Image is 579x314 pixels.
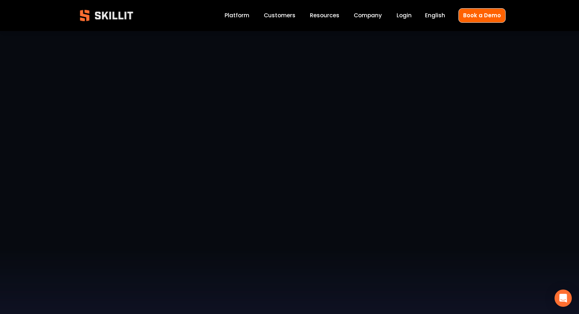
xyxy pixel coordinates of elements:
a: Customers [264,11,295,21]
a: Platform [225,11,249,21]
a: Book a Demo [458,8,506,22]
a: Login [397,11,412,21]
div: Open Intercom Messenger [555,290,572,307]
img: Skillit [74,5,139,26]
div: language picker [425,11,445,21]
iframe: Jack Nix Full Interview Skillit Testimonial [74,69,506,312]
a: folder dropdown [310,11,339,21]
a: Company [354,11,382,21]
span: English [425,11,445,19]
span: Resources [310,11,339,19]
